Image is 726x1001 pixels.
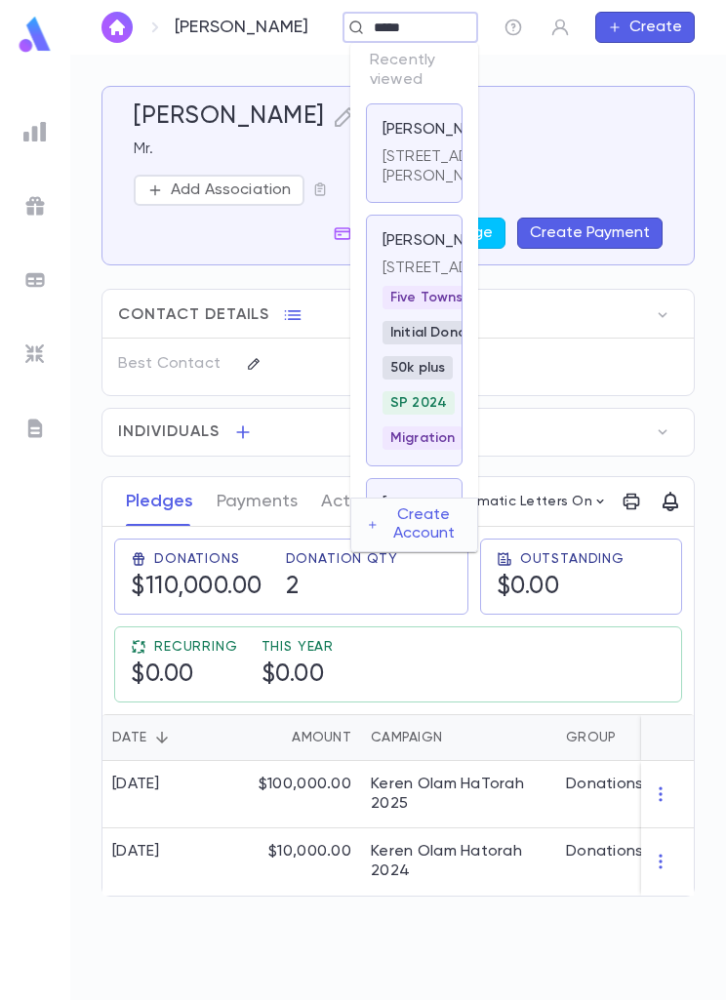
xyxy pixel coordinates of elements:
div: Campaign [371,714,442,761]
div: [DATE] [112,775,160,794]
div: Donations [566,775,644,794]
p: Best Contact [118,348,230,380]
h5: [PERSON_NAME] [134,102,325,132]
span: Donations [154,551,240,567]
span: Outstanding [520,551,625,567]
p: [PERSON_NAME] [383,231,499,251]
div: [DATE] [112,842,160,861]
img: logo [16,16,55,54]
span: Contact Details [118,305,269,325]
h5: 2 [286,573,300,602]
div: Date [112,714,146,761]
p: Recently viewed [350,43,478,98]
h5: $110,000.00 [131,573,262,602]
span: Five Towns [383,290,471,305]
div: Keren Olam Hatorah 2024 [371,842,546,881]
div: Date [102,714,234,761]
button: Automatic Letters On [421,488,616,515]
button: Payments [217,477,298,526]
img: imports_grey.530a8a0e642e233f2baf0ef88e8c9fcb.svg [23,342,47,366]
img: home_white.a664292cf8c1dea59945f0da9f25487c.svg [105,20,129,35]
span: This Year [262,639,335,655]
span: Donation Qty [286,551,398,567]
span: Recurring [154,639,238,655]
img: letters_grey.7941b92b52307dd3b8a917253454ce1c.svg [23,417,47,440]
p: [PERSON_NAME] [383,120,499,140]
img: campaigns_grey.99e729a5f7ee94e3726e6486bddda8f1.svg [23,194,47,218]
img: batches_grey.339ca447c9d9533ef1741baa751efc33.svg [23,268,47,292]
button: Sort [616,722,647,753]
div: $100,000.00 [234,761,361,828]
button: Sort [261,722,292,753]
div: Group [556,714,703,761]
div: $10,000.00 [234,828,361,896]
p: Mr. [134,140,663,159]
img: reports_grey.c525e4749d1bce6a11f5fe2a8de1b229.svg [23,120,47,143]
div: Keren Olam HaTorah 2025 [371,775,546,814]
button: Create [595,12,695,43]
div: Group [566,714,616,761]
div: Amount [234,714,361,761]
button: Create Payment [517,218,663,249]
span: Migration [383,430,463,446]
button: Sort [442,722,473,753]
div: Amount [292,714,351,761]
span: Initial Donor Email [383,325,518,340]
p: [PERSON_NAME] and [PERSON_NAME] [383,495,499,553]
button: Create Account [351,506,477,543]
h5: $0.00 [262,661,325,690]
p: Automatic Letters On [444,494,592,509]
p: [STREET_ADDRESS] [383,259,446,278]
span: Individuals [118,422,220,442]
div: Donations [566,842,644,861]
h5: $0.00 [497,573,560,602]
span: SP 2024 [383,395,455,411]
button: Sort [146,722,178,753]
button: Add Association [134,175,304,206]
h5: $0.00 [131,661,194,690]
p: Add Association [171,180,291,200]
div: Campaign [361,714,556,761]
p: [PERSON_NAME] [175,17,308,38]
button: Pledges [126,477,193,526]
button: Activity [321,477,383,526]
p: [STREET_ADDRESS][PERSON_NAME] [383,147,524,186]
span: 50k plus [383,360,453,376]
